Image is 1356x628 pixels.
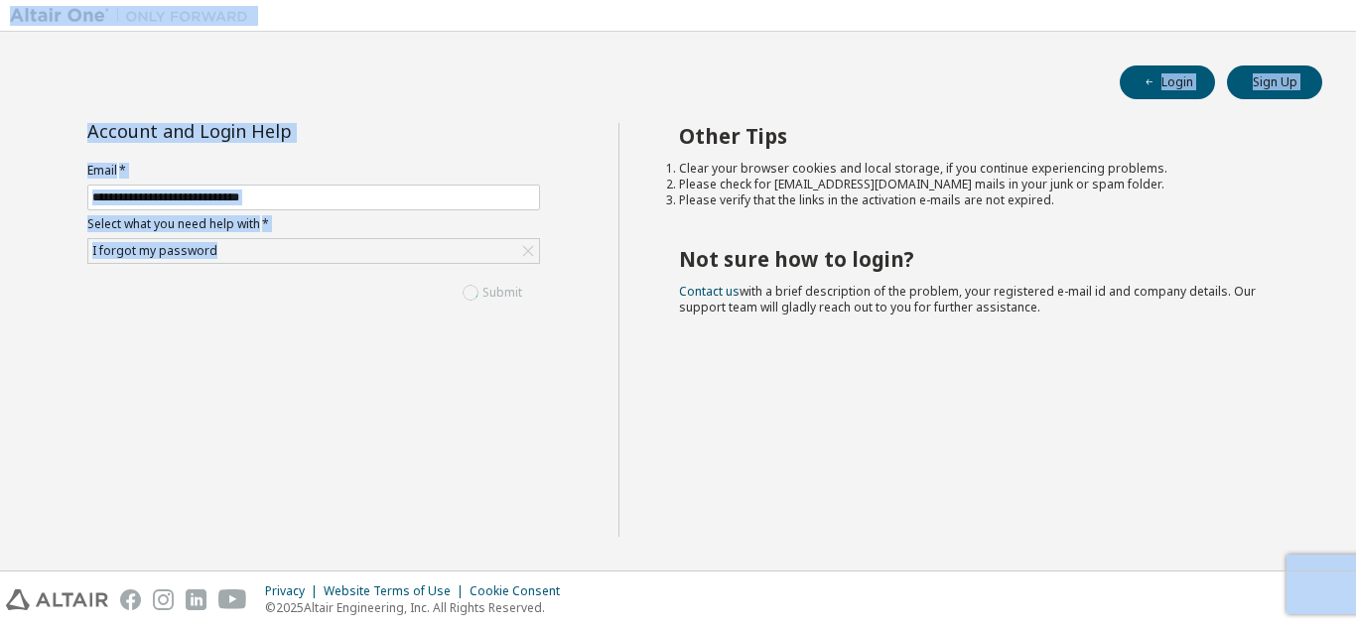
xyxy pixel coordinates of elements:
[679,177,1288,192] li: Please check for [EMAIL_ADDRESS][DOMAIN_NAME] mails in your junk or spam folder.
[324,583,470,599] div: Website Terms of Use
[1120,65,1215,99] button: Login
[186,589,206,610] img: linkedin.svg
[6,589,108,610] img: altair_logo.svg
[679,283,1256,315] span: with a brief description of the problem, your registered e-mail id and company details. Our suppo...
[153,589,174,610] img: instagram.svg
[679,161,1288,177] li: Clear your browser cookies and local storage, if you continue experiencing problems.
[120,589,141,610] img: facebook.svg
[679,123,1288,149] h2: Other Tips
[87,163,540,179] label: Email
[89,240,220,262] div: I forgot my password
[10,6,258,26] img: Altair One
[87,123,450,139] div: Account and Login Help
[218,589,247,610] img: youtube.svg
[679,246,1288,272] h2: Not sure how to login?
[265,599,572,616] p: © 2025 Altair Engineering, Inc. All Rights Reserved.
[87,216,540,232] label: Select what you need help with
[679,192,1288,208] li: Please verify that the links in the activation e-mails are not expired.
[88,239,539,263] div: I forgot my password
[470,583,572,599] div: Cookie Consent
[679,283,740,300] a: Contact us
[265,583,324,599] div: Privacy
[1227,65,1322,99] button: Sign Up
